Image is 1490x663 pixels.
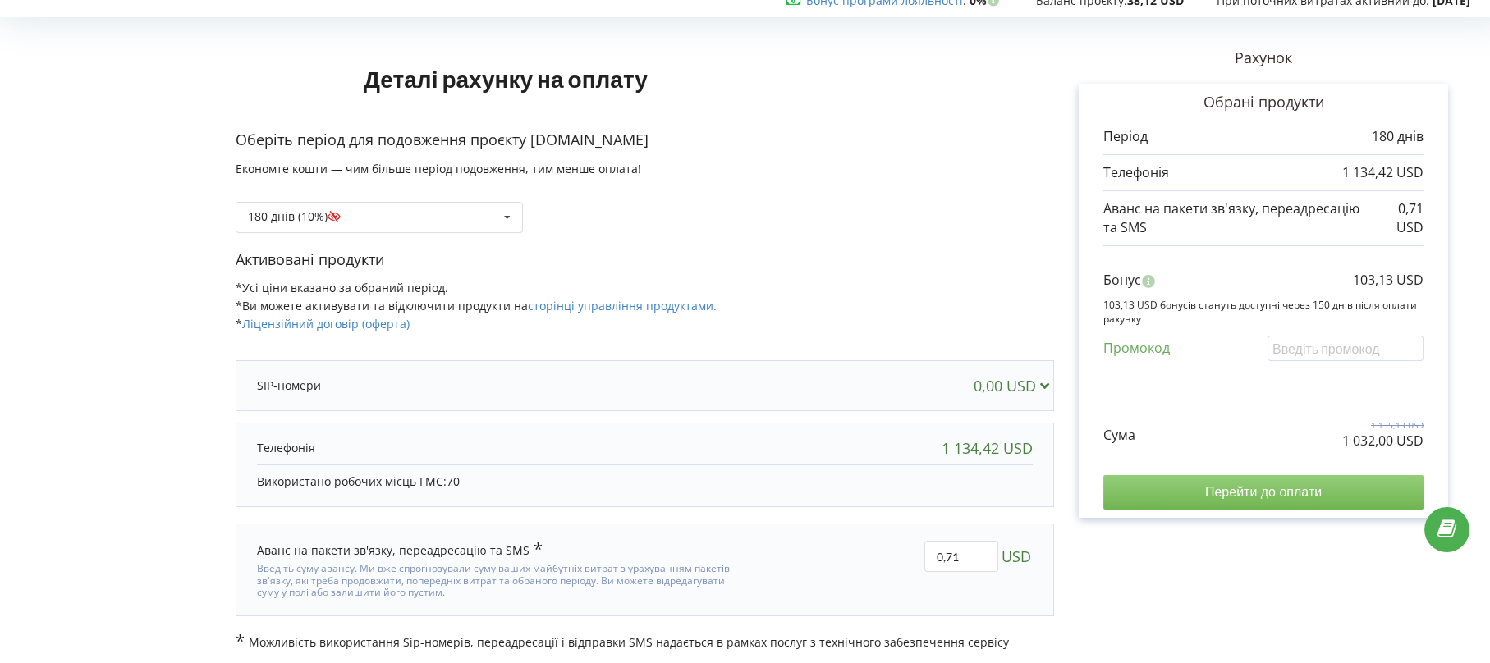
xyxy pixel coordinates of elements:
[1103,271,1141,290] p: Бонус
[1353,271,1424,290] p: 103,13 USD
[1268,336,1424,361] input: Введіть промокод
[236,280,448,295] span: *Усі ціни вказано за обраний період.
[257,541,543,559] div: Аванс на пакети зв'язку, переадресацію та SMS
[1372,127,1424,146] p: 180 днів
[242,316,410,331] a: Ліцензійний договір (оферта)
[257,473,1033,490] p: Використано робочих місць FMC:
[1103,127,1148,146] p: Період
[257,559,733,598] div: Введіть суму авансу. Ми вже спрогнозували суму ваших майбутніх витрат з урахуванням пакетів зв'яз...
[1103,163,1169,182] p: Телефонія
[1103,426,1135,445] p: Сума
[1342,163,1424,182] p: 1 134,42 USD
[1373,199,1424,237] p: 0,71 USD
[447,473,460,489] span: 70
[1103,339,1170,358] p: Промокод
[974,377,1057,394] div: 0,00 USD
[528,298,717,313] a: сторінці управління продуктами.
[1002,541,1031,572] span: USD
[236,39,776,118] h1: Деталі рахунку на оплату
[236,161,641,176] span: Економте кошти — чим більше період подовження, тим менше оплата!
[236,130,1054,151] p: Оберіть період для подовження проєкту [DOMAIN_NAME]
[1342,419,1424,431] p: 1 135,13 USD
[236,298,717,313] span: *Ви можете активувати та відключити продукти на
[1342,432,1424,450] p: 1 032,00 USD
[1103,92,1424,113] p: Обрані продукти
[942,440,1033,456] div: 1 134,42 USD
[1103,199,1373,237] p: Аванс на пакети зв'язку, переадресацію та SMS
[1054,48,1473,69] p: Рахунок
[248,211,351,222] div: 180 днів (10%)
[1103,475,1424,510] input: Перейти до оплати
[236,249,1054,271] p: Активовані продукти
[257,440,315,456] p: Телефонія
[236,633,1054,651] p: Можливість використання Sip-номерів, переадресації і відправки SMS надається в рамках послуг з те...
[1103,298,1424,326] p: 103,13 USD бонусів стануть доступні через 150 днів після оплати рахунку
[257,377,321,394] p: SIP-номери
